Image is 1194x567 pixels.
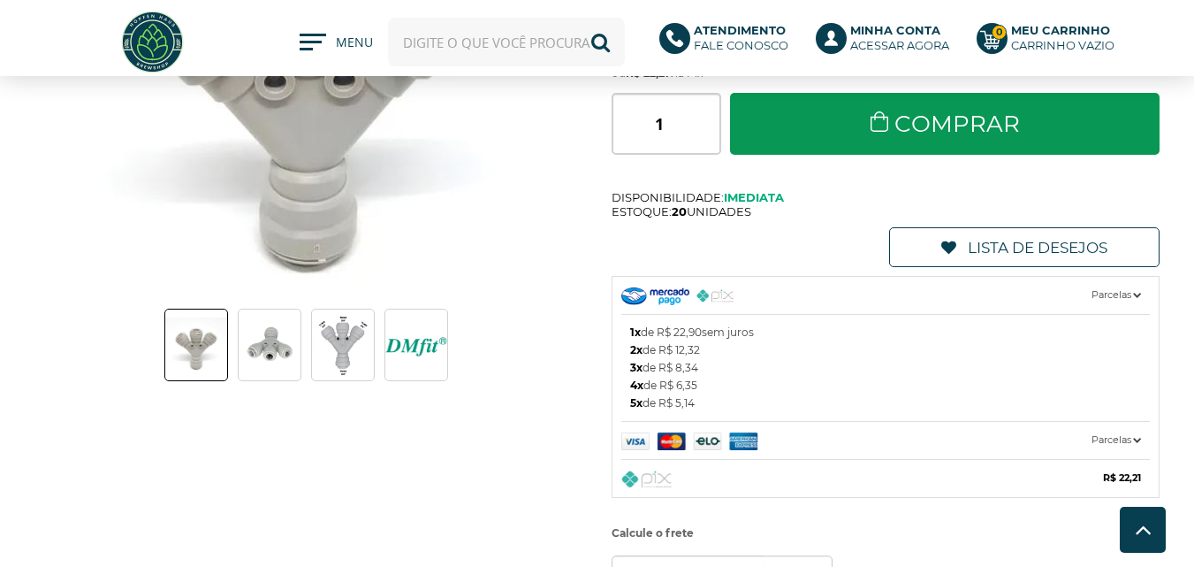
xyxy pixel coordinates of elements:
[336,34,370,60] span: MENU
[621,471,672,488] img: Pix
[384,309,448,381] a: DMFIT - União 3/8" - 3 Vias Tubo 3/8" x Tubo 3/8" - Imagem 4
[694,23,788,53] p: Fale conosco
[238,309,301,381] a: DMFIT - União 3/8" - 3 Vias Tubo 3/8" x Tubo 3/8" - Imagem 2
[612,204,1160,218] span: Estoque: unidades
[672,204,687,218] b: 20
[630,396,643,410] b: 5x
[164,309,228,381] a: DMFIT - União 3/8" - 3 Vias Tubo 3/8" x Tubo 3/8" - Imagem 1
[621,422,1151,459] a: Parcelas
[612,190,1160,204] span: Disponibilidade:
[385,321,447,370] img: DMFIT - União 3/8" - 3 Vias Tubo 3/8" x Tubo 3/8" - Imagem 4
[239,317,300,372] img: DMFIT - União 3/8" - 3 Vias Tubo 3/8" x Tubo 3/8" - Imagem 2
[850,23,940,37] b: Minha Conta
[816,23,959,62] a: Minha ContaAcessar agora
[621,287,689,305] img: Mercado Pago Checkout PRO
[388,18,625,66] input: Digite o que você procura
[630,343,643,356] b: 2x
[630,379,643,392] b: 4x
[630,324,754,341] span: de R$ 22,90 sem juros
[1103,469,1141,487] b: R$ 22,21
[630,377,697,395] span: de R$ 6,35
[992,25,1007,40] strong: 0
[889,227,1160,267] a: Lista de Desejos
[630,359,698,377] span: de R$ 8,34
[1011,23,1110,37] b: Meu Carrinho
[576,18,625,66] button: Buscar
[630,326,641,339] b: 1x
[311,309,375,381] a: DMFIT - União 3/8" - 3 Vias Tubo 3/8" x Tubo 3/8" - Imagem 3
[696,289,734,303] img: PIX
[312,314,374,376] img: DMFIT - União 3/8" - 3 Vias Tubo 3/8" x Tubo 3/8" - Imagem 3
[1011,38,1114,53] div: Carrinho Vazio
[1091,431,1141,449] span: Parcelas
[119,9,186,75] img: Hopfen Haus BrewShop
[730,93,1160,155] a: Comprar
[724,190,784,204] b: Imediata
[621,277,1151,314] a: Parcelas
[630,341,700,359] span: de R$ 12,32
[300,34,370,51] button: MENU
[659,23,798,62] a: AtendimentoFale conosco
[630,361,643,374] b: 3x
[1091,286,1141,304] span: Parcelas
[850,23,949,53] p: Acessar agora
[694,23,786,37] b: Atendimento
[621,433,794,450] img: Mercado Pago
[165,318,227,372] img: DMFIT - União 3/8" - 3 Vias Tubo 3/8" x Tubo 3/8" - Imagem 1
[612,520,1160,547] label: Calcule o frete
[630,395,695,412] span: de R$ 5,14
